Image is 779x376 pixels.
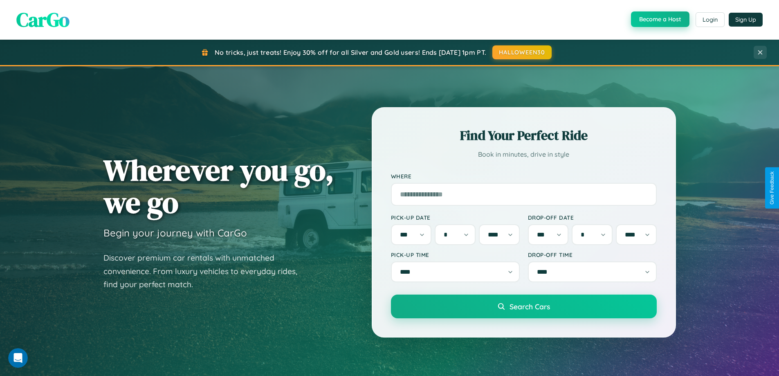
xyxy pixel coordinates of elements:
div: Give Feedback [769,171,775,205]
h3: Begin your journey with CarGo [103,227,247,239]
span: Search Cars [510,302,550,311]
label: Where [391,173,657,180]
h2: Find Your Perfect Ride [391,126,657,144]
h1: Wherever you go, we go [103,154,334,218]
button: Login [696,12,725,27]
button: Sign Up [729,13,763,27]
p: Discover premium car rentals with unmatched convenience. From luxury vehicles to everyday rides, ... [103,251,308,291]
span: No tricks, just treats! Enjoy 30% off for all Silver and Gold users! Ends [DATE] 1pm PT. [215,48,486,56]
label: Drop-off Date [528,214,657,221]
button: Become a Host [631,11,689,27]
iframe: Intercom live chat [8,348,28,368]
label: Drop-off Time [528,251,657,258]
p: Book in minutes, drive in style [391,149,657,160]
label: Pick-up Time [391,251,520,258]
button: HALLOWEEN30 [492,45,552,59]
label: Pick-up Date [391,214,520,221]
span: CarGo [16,6,70,33]
button: Search Cars [391,295,657,318]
